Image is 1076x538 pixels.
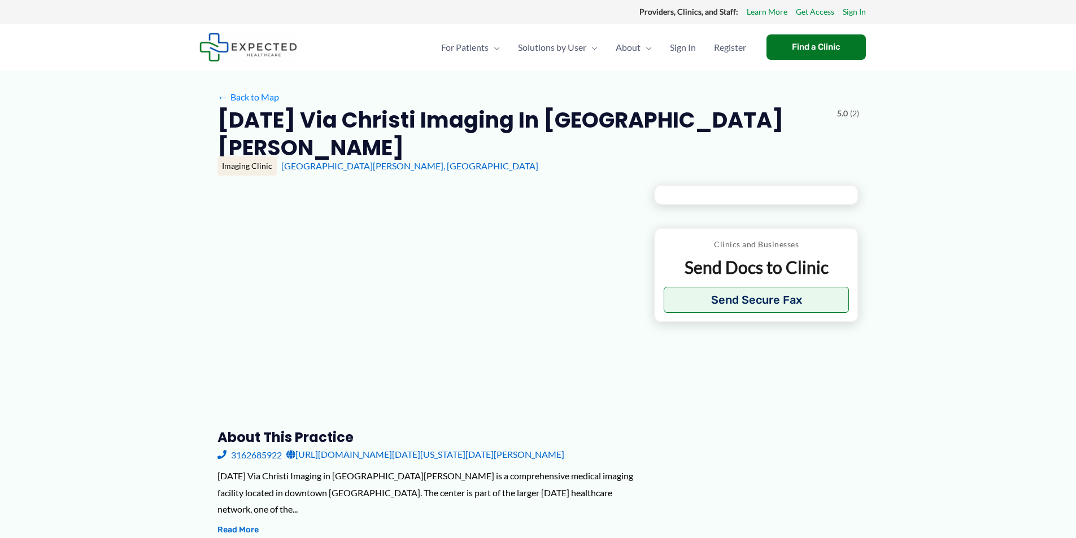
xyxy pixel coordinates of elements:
[670,28,696,67] span: Sign In
[199,33,297,62] img: Expected Healthcare Logo - side, dark font, small
[586,28,598,67] span: Menu Toggle
[489,28,500,67] span: Menu Toggle
[432,28,509,67] a: For PatientsMenu Toggle
[441,28,489,67] span: For Patients
[766,34,866,60] a: Find a Clinic
[607,28,661,67] a: AboutMenu Toggle
[747,5,787,19] a: Learn More
[217,91,228,102] span: ←
[217,523,259,537] button: Read More
[217,428,636,446] h3: About this practice
[661,28,705,67] a: Sign In
[705,28,755,67] a: Register
[217,446,282,463] a: 3162685922
[217,156,277,176] div: Imaging Clinic
[796,5,834,19] a: Get Access
[217,106,828,162] h2: [DATE] Via Christi Imaging in [GEOGRAPHIC_DATA][PERSON_NAME]
[843,5,866,19] a: Sign In
[616,28,641,67] span: About
[664,256,850,278] p: Send Docs to Clinic
[837,106,848,121] span: 5.0
[432,28,755,67] nav: Primary Site Navigation
[850,106,859,121] span: (2)
[281,160,538,171] a: [GEOGRAPHIC_DATA][PERSON_NAME], [GEOGRAPHIC_DATA]
[639,7,738,16] strong: Providers, Clinics, and Staff:
[641,28,652,67] span: Menu Toggle
[509,28,607,67] a: Solutions by UserMenu Toggle
[664,287,850,313] button: Send Secure Fax
[664,237,850,252] p: Clinics and Businesses
[217,467,636,518] div: [DATE] Via Christi Imaging in [GEOGRAPHIC_DATA][PERSON_NAME] is a comprehensive medical imaging f...
[714,28,746,67] span: Register
[286,446,564,463] a: [URL][DOMAIN_NAME][DATE][US_STATE][DATE][PERSON_NAME]
[217,89,279,106] a: ←Back to Map
[518,28,586,67] span: Solutions by User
